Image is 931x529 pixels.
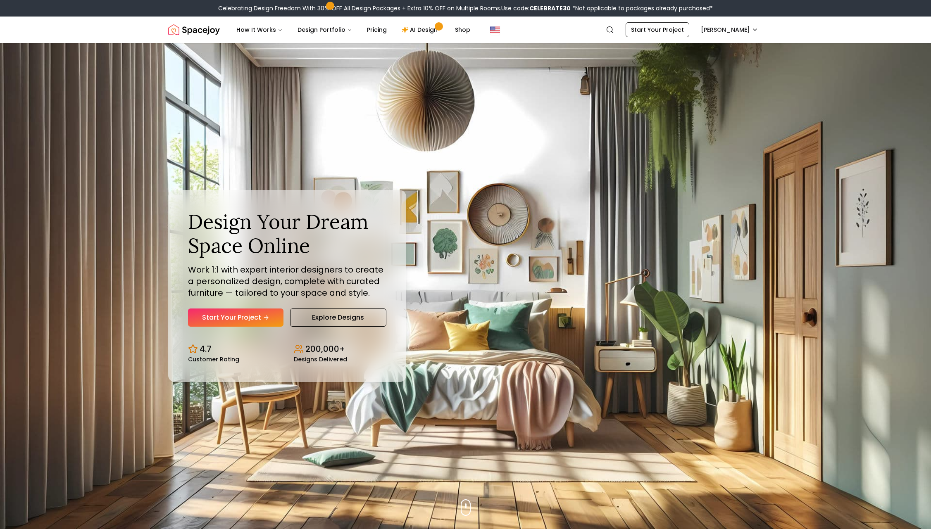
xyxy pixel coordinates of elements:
[626,22,689,37] a: Start Your Project
[696,22,763,37] button: [PERSON_NAME]
[294,356,347,362] small: Designs Delivered
[188,264,386,299] p: Work 1:1 with expert interior designers to create a personalized design, complete with curated fu...
[395,21,447,38] a: AI Design
[188,308,283,327] a: Start Your Project
[305,343,345,355] p: 200,000+
[218,4,713,12] div: Celebrating Design Freedom With 30% OFF All Design Packages + Extra 10% OFF on Multiple Rooms.
[230,21,289,38] button: How It Works
[360,21,393,38] a: Pricing
[571,4,713,12] span: *Not applicable to packages already purchased*
[168,21,220,38] a: Spacejoy
[188,356,239,362] small: Customer Rating
[291,21,359,38] button: Design Portfolio
[168,21,220,38] img: Spacejoy Logo
[490,25,500,35] img: United States
[230,21,477,38] nav: Main
[448,21,477,38] a: Shop
[529,4,571,12] b: CELEBRATE30
[168,17,763,43] nav: Global
[501,4,571,12] span: Use code:
[290,308,386,327] a: Explore Designs
[188,210,386,257] h1: Design Your Dream Space Online
[188,337,386,362] div: Design stats
[200,343,212,355] p: 4.7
